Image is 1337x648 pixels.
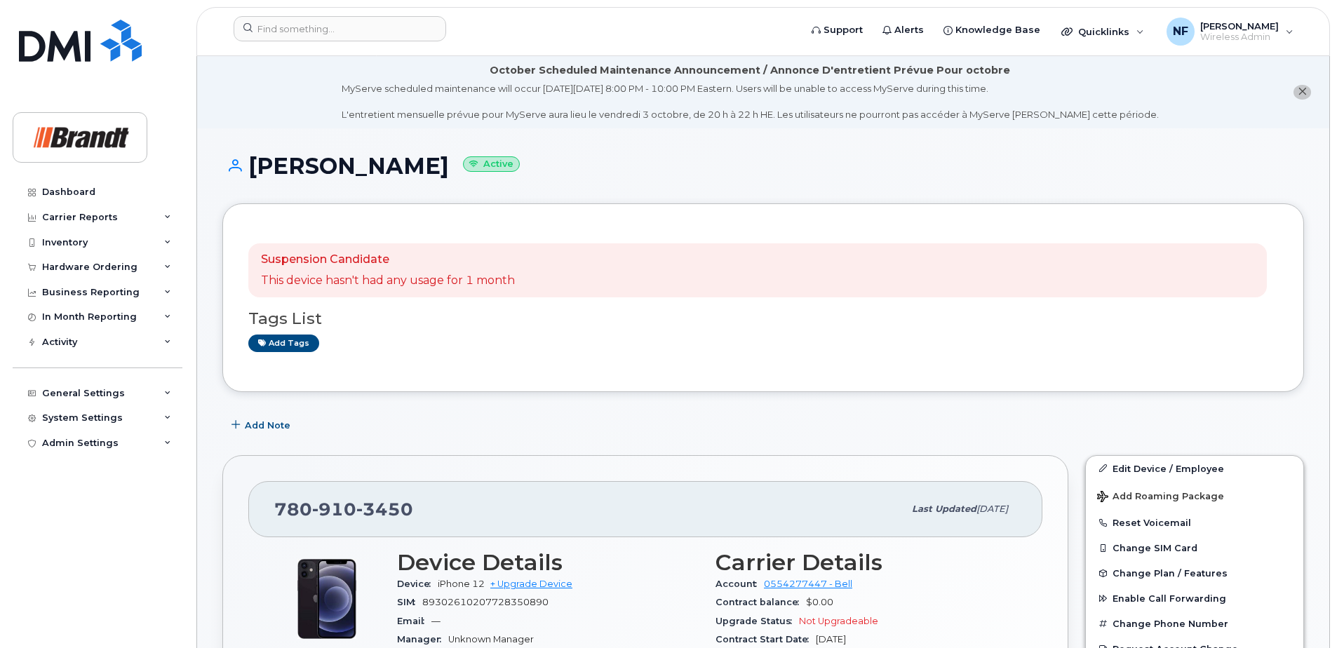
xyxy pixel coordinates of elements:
h3: Device Details [397,550,699,575]
a: 0554277447 - Bell [764,579,852,589]
span: $0.00 [806,597,833,607]
span: 3450 [356,499,413,520]
span: Account [715,579,764,589]
span: SIM [397,597,422,607]
span: Add Note [245,419,290,432]
a: + Upgrade Device [490,579,572,589]
span: iPhone 12 [438,579,485,589]
button: Add Note [222,413,302,438]
span: Change Plan / Features [1113,568,1228,579]
span: Contract balance [715,597,806,607]
span: Email [397,616,431,626]
span: [DATE] [976,504,1008,514]
p: Suspension Candidate [261,252,515,268]
div: MyServe scheduled maintenance will occur [DATE][DATE] 8:00 PM - 10:00 PM Eastern. Users will be u... [342,82,1159,121]
span: Not Upgradeable [799,616,878,626]
h1: [PERSON_NAME] [222,154,1304,178]
span: Unknown Manager [448,634,534,644]
button: close notification [1294,85,1311,100]
span: 780 [274,499,413,520]
span: Upgrade Status [715,616,799,626]
button: Reset Voicemail [1086,510,1303,535]
button: Change SIM Card [1086,535,1303,560]
a: Add tags [248,335,319,352]
button: Add Roaming Package [1086,481,1303,510]
span: — [431,616,441,626]
a: Edit Device / Employee [1086,456,1303,481]
div: October Scheduled Maintenance Announcement / Annonce D'entretient Prévue Pour octobre [490,63,1010,78]
h3: Tags List [248,310,1278,328]
span: Last updated [912,504,976,514]
h3: Carrier Details [715,550,1017,575]
span: Device [397,579,438,589]
button: Enable Call Forwarding [1086,586,1303,611]
span: 89302610207728350890 [422,597,549,607]
span: Manager [397,634,448,644]
span: 910 [312,499,356,520]
span: [DATE] [816,634,846,644]
span: Contract Start Date [715,634,816,644]
button: Change Phone Number [1086,611,1303,636]
small: Active [463,156,520,173]
img: iPhone_12.jpg [285,557,369,641]
button: Change Plan / Features [1086,560,1303,586]
span: Enable Call Forwarding [1113,593,1226,604]
span: Add Roaming Package [1097,491,1224,504]
p: This device hasn't had any usage for 1 month [261,273,515,289]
